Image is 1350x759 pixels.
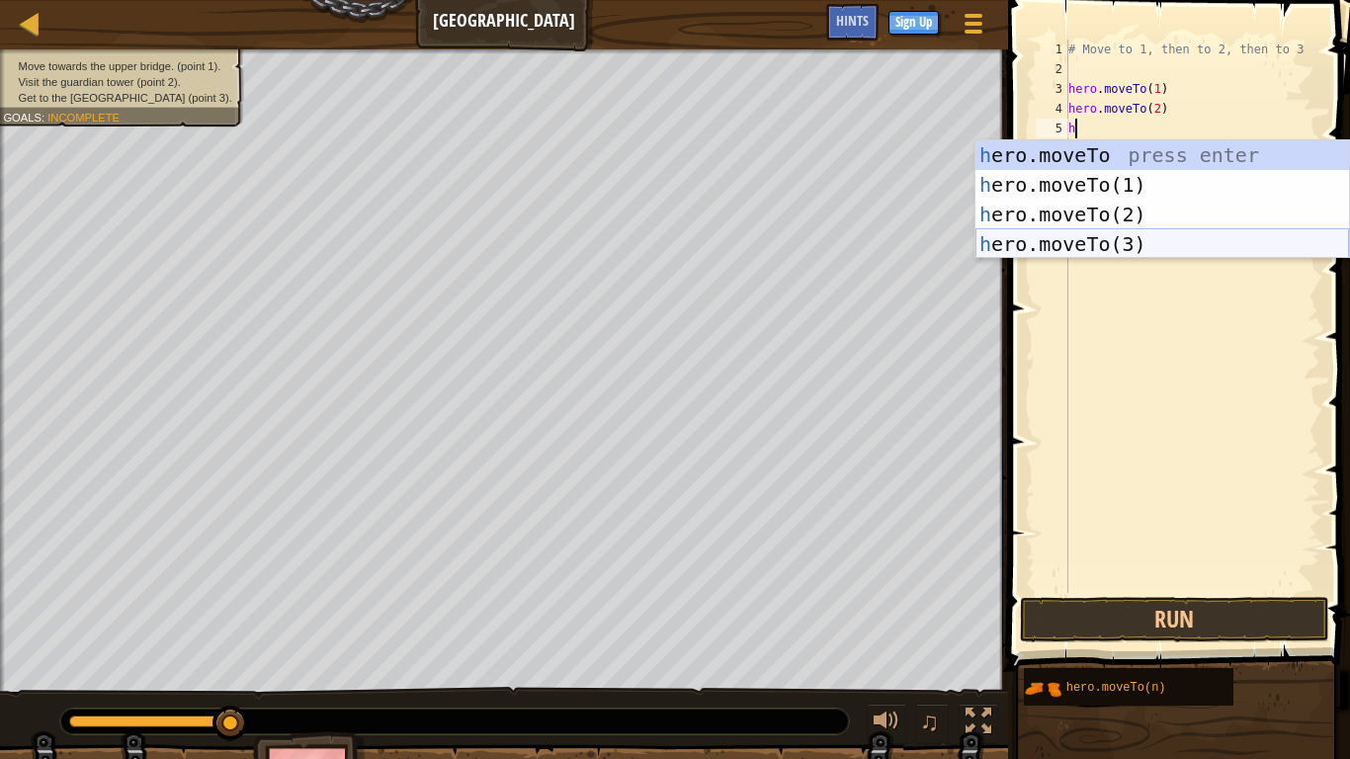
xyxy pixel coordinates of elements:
div: 1 [1036,40,1068,59]
button: Toggle fullscreen [959,704,998,744]
span: Move towards the upper bridge. (point 1). [19,59,221,72]
button: Run [1020,597,1328,642]
button: Adjust volume [867,704,906,744]
span: : [42,111,47,124]
span: Incomplete [47,111,120,124]
span: ♫ [920,707,940,736]
button: Sign Up [888,11,939,35]
span: hero.moveTo(n) [1066,681,1166,695]
button: Show game menu [949,4,998,50]
span: Goals [3,111,42,124]
img: portrait.png [1024,670,1061,708]
li: Visit the guardian tower (point 2). [3,74,231,90]
button: ♫ [916,704,950,744]
div: 2 [1036,59,1068,79]
div: 4 [1036,99,1068,119]
div: 5 [1036,119,1068,138]
li: Get to the town gate (point 3). [3,90,231,106]
div: 6 [1036,138,1068,158]
span: Visit the guardian tower (point 2). [19,75,181,88]
div: 3 [1036,79,1068,99]
span: Hints [836,11,869,30]
li: Move towards the upper bridge. (point 1). [3,58,231,74]
span: Get to the [GEOGRAPHIC_DATA] (point 3). [19,91,232,104]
